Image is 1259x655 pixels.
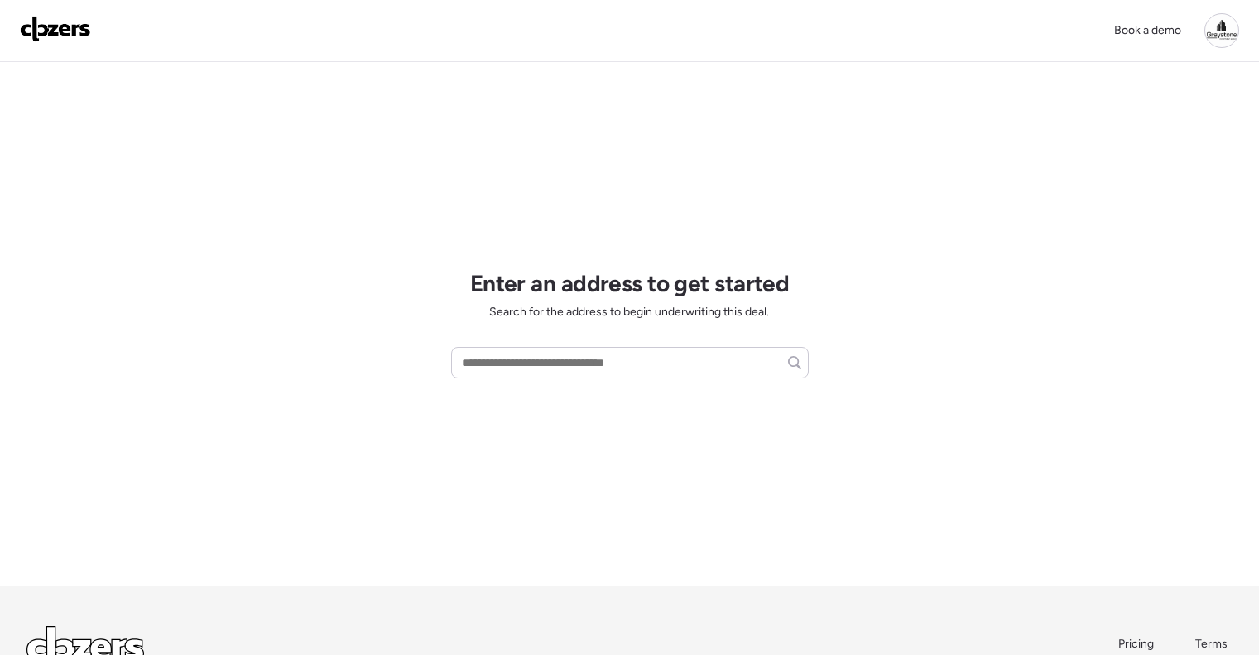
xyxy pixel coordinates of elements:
[1118,637,1154,651] span: Pricing
[1195,636,1233,653] a: Terms
[1195,637,1228,651] span: Terms
[489,304,769,320] span: Search for the address to begin underwriting this deal.
[470,269,790,297] h1: Enter an address to get started
[20,16,91,42] img: Logo
[1118,636,1156,653] a: Pricing
[1114,23,1181,37] span: Book a demo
